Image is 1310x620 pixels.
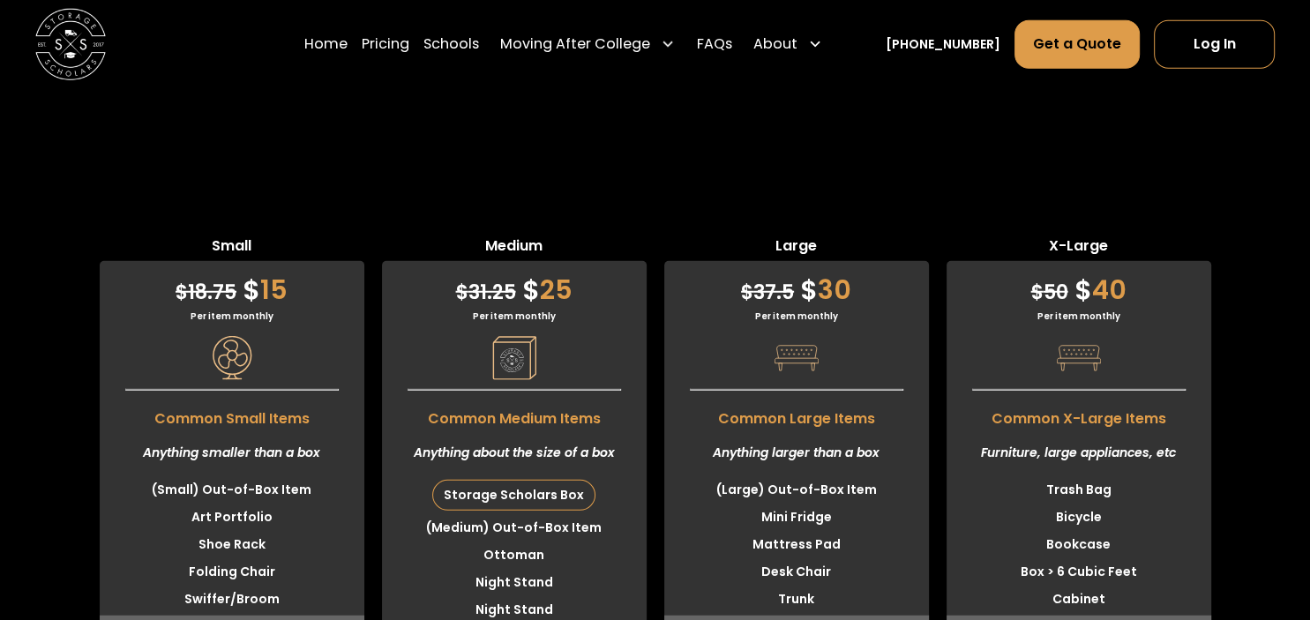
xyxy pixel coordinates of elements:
li: Desk Chair [664,558,929,586]
div: Per item monthly [382,310,647,323]
a: [PHONE_NUMBER] [886,35,1000,54]
img: Pricing Category Icon [492,336,536,380]
li: Shoe Rack [100,531,364,558]
span: $ [741,279,753,306]
div: Anything about the size of a box [382,430,647,476]
span: $ [522,271,540,309]
li: Bicycle [947,504,1211,531]
span: Large [664,235,929,261]
div: 25 [382,261,647,310]
span: 37.5 [741,279,794,306]
li: (Small) Out-of-Box Item [100,476,364,504]
div: About [753,34,797,55]
a: Pricing [362,19,409,69]
span: $ [800,271,818,309]
div: Storage Scholars Box [433,481,595,510]
a: Get a Quote [1014,20,1140,68]
span: $ [1074,271,1092,309]
img: Storage Scholars main logo [35,9,106,79]
li: Trash Bag [947,476,1211,504]
div: Per item monthly [947,310,1211,323]
div: Furniture, large appliances, etc [947,430,1211,476]
span: Common Small Items [100,400,364,430]
div: 15 [100,261,364,310]
span: Small [100,235,364,261]
li: Folding Chair [100,558,364,586]
li: Bookcase [947,531,1211,558]
li: Mattress Pad [664,531,929,558]
a: Home [304,19,348,69]
span: $ [176,279,188,306]
li: Ottoman [382,542,647,569]
div: Anything larger than a box [664,430,929,476]
li: (Medium) Out-of-Box Item [382,514,647,542]
li: Art Portfolio [100,504,364,531]
li: Swiffer/Broom [100,586,364,613]
span: Medium [382,235,647,261]
div: Per item monthly [100,310,364,323]
span: $ [243,271,260,309]
li: Mini Fridge [664,504,929,531]
div: Moving After College [500,34,650,55]
span: Common Large Items [664,400,929,430]
span: Common Medium Items [382,400,647,430]
span: 18.75 [176,279,236,306]
img: Pricing Category Icon [210,336,254,380]
span: X-Large [947,235,1211,261]
li: (Large) Out-of-Box Item [664,476,929,504]
div: Moving After College [493,19,682,69]
div: Anything smaller than a box [100,430,364,476]
li: Cabinet [947,586,1211,613]
div: 30 [664,261,929,310]
a: Log In [1154,20,1275,68]
a: FAQs [697,19,732,69]
a: home [35,9,106,79]
span: Common X-Large Items [947,400,1211,430]
span: 31.25 [456,279,516,306]
div: About [746,19,829,69]
span: $ [1031,279,1044,306]
div: 40 [947,261,1211,310]
img: Pricing Category Icon [1057,336,1101,380]
li: Box > 6 Cubic Feet [947,558,1211,586]
span: $ [456,279,468,306]
img: Pricing Category Icon [775,336,819,380]
li: Night Stand [382,569,647,596]
li: Trunk [664,586,929,613]
a: Schools [423,19,479,69]
div: Per item monthly [664,310,929,323]
span: 50 [1031,279,1068,306]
